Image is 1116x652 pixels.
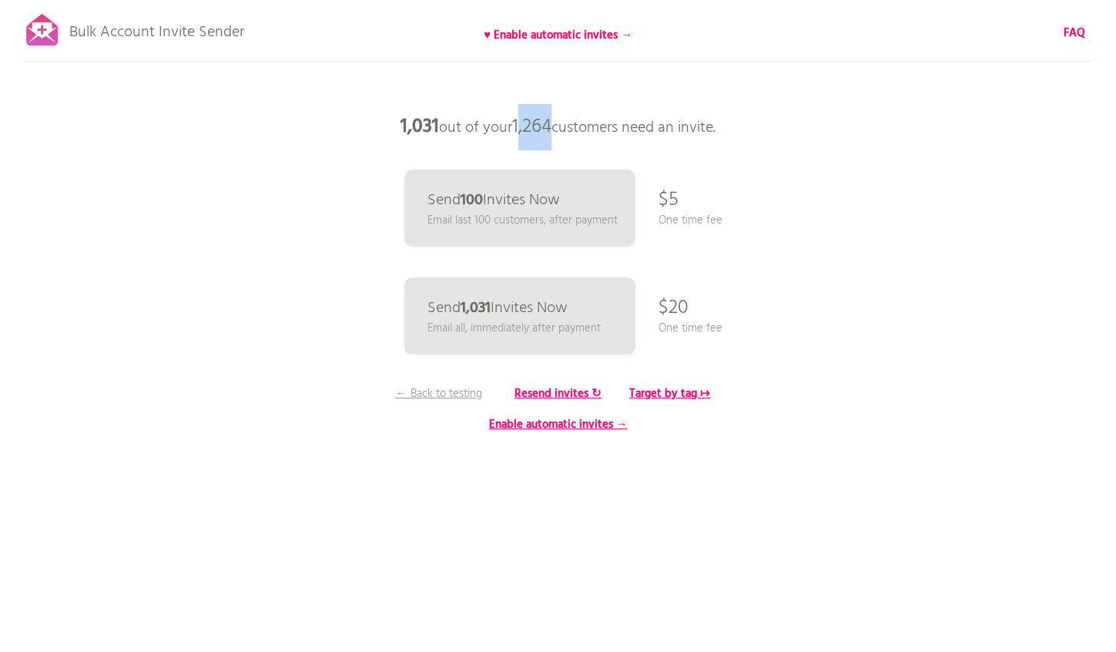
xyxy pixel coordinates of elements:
[629,385,710,403] b: Target by tag ↦
[1064,24,1085,42] b: FAQ
[69,9,244,48] p: Bulk Account Invite Sender
[512,112,551,143] span: 1,264
[461,296,491,321] b: 1,031
[400,112,439,143] b: 1,031
[427,193,560,208] p: Send Invites Now
[659,285,689,331] p: $20
[381,385,497,402] p: ← Back to testing
[489,415,628,434] b: Enable automatic invites →
[327,104,789,150] p: out of your customers need an invite.
[484,26,632,45] b: ♥ Enable automatic invites →
[404,170,635,247] a: Send100Invites Now Email last 100 customers, after payment
[461,188,483,213] b: 100
[427,212,618,229] p: Email last 100 customers, after payment
[1064,25,1085,42] a: FAQ
[514,385,602,403] b: Resend invites ↻
[427,301,568,316] p: Send Invites Now
[427,320,601,337] p: Email all, immediately after payment
[659,212,722,229] p: One time fee
[659,320,722,337] p: One time fee
[404,277,635,355] a: Send1,031Invites Now Email all, immediately after payment
[659,177,679,223] p: $5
